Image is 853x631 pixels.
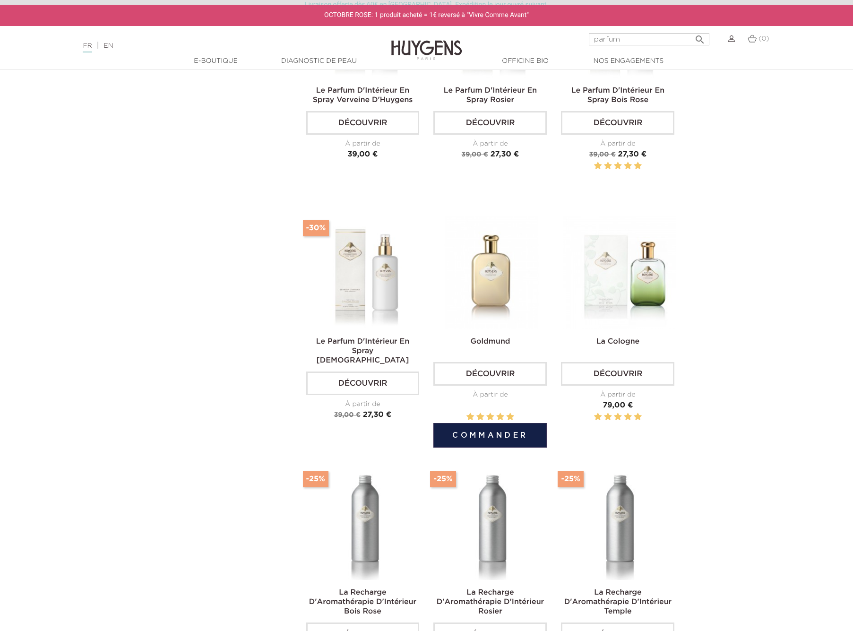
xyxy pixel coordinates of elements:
[308,467,422,580] img: La Recharge d'Aromathérapie d'Intérieur Bois Rose
[561,390,674,400] div: À partir de
[470,338,510,346] a: Goldmund
[558,471,583,487] span: -25%
[303,471,328,487] span: -25%
[306,399,420,409] div: À partir de
[306,111,420,135] a: Découvrir
[272,56,366,66] a: Diagnostic de peau
[624,411,631,423] label: 4
[334,412,361,418] span: 39,00 €
[303,220,329,236] span: -30%
[571,87,664,104] a: Le Parfum D'Intérieur En Spray Bois Rose
[363,411,392,419] span: 27,30 €
[561,362,674,386] a: Découvrir
[169,56,263,66] a: E-Boutique
[589,151,616,158] span: 39,00 €
[433,423,547,448] button: Commander
[433,139,547,149] div: À partir de
[564,589,672,615] a: La Recharge d'Aromathérapie d'Intérieur Temple
[563,216,676,329] img: La Cologne 100ml
[466,411,474,423] label: 1
[391,25,462,61] img: Huygens
[604,160,612,172] label: 2
[614,160,621,172] label: 3
[624,160,631,172] label: 4
[444,87,537,104] a: Le Parfum D'Intérieur En Spray Rosier
[316,338,409,364] a: Le Parfum D'Intérieur En Spray [DEMOGRAPHIC_DATA]
[437,589,544,615] a: La Recharge d'Aromathérapie d'Intérieur Rosier
[347,151,378,158] span: 39,00 €
[604,411,612,423] label: 2
[433,390,547,400] div: À partir de
[309,589,416,615] a: La Recharge d'Aromathérapie d'Intérieur Bois Rose
[694,31,706,43] i: 
[313,87,413,104] a: Le Parfum D'Intérieur En Spray Verveine D'Huygens
[462,151,488,158] span: 39,00 €
[507,411,514,423] label: 5
[759,35,769,42] span: (0)
[561,111,674,135] a: Découvrir
[634,411,642,423] label: 5
[433,362,547,386] a: Découvrir
[306,372,420,395] a: Découvrir
[589,33,709,45] input: Rechercher
[614,411,621,423] label: 3
[430,471,456,487] span: -25%
[433,111,547,135] a: Découvrir
[603,402,633,409] span: 79,00 €
[308,216,422,329] img: Le Parfum D'Intérieur En Spray Temple
[496,411,504,423] label: 4
[435,467,549,580] img: La Recharge d'Aromathérapie d'Intérieur Rosier
[476,411,484,423] label: 2
[618,151,647,158] span: 27,30 €
[581,56,676,66] a: Nos engagements
[594,411,602,423] label: 1
[634,160,642,172] label: 5
[691,30,708,43] button: 
[594,160,602,172] label: 1
[83,43,92,52] a: FR
[478,56,573,66] a: Officine Bio
[563,467,676,580] img: La Recharge d'Aromathérapie d'Intérieur Temple
[103,43,113,49] a: EN
[491,151,519,158] span: 27,30 €
[306,139,420,149] div: À partir de
[561,139,674,149] div: À partir de
[596,338,640,346] a: La Cologne
[78,40,348,52] div: |
[486,411,494,423] label: 3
